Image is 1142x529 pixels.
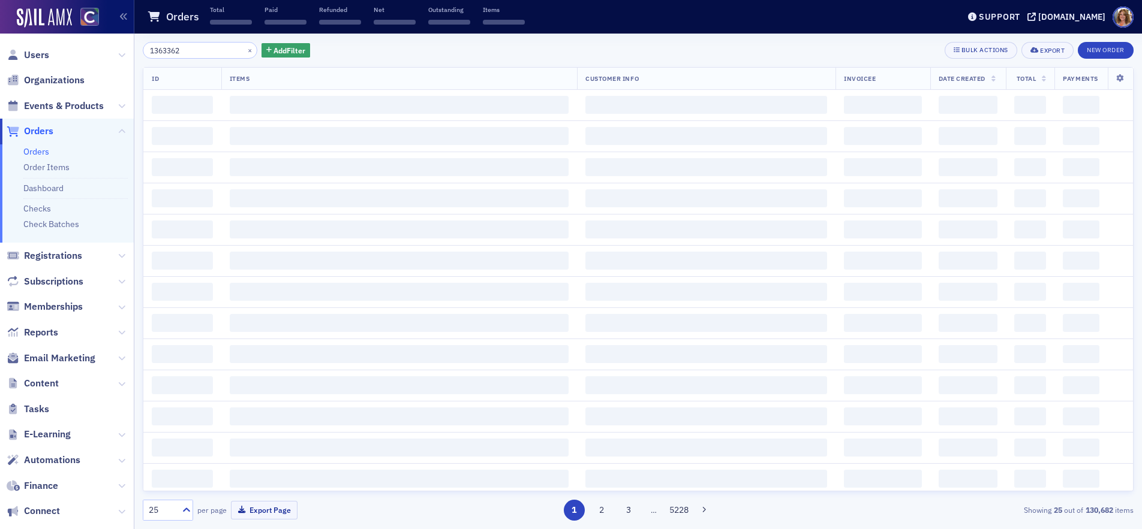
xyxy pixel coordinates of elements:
[844,283,921,301] span: ‌
[152,314,213,332] span: ‌
[152,407,213,425] span: ‌
[1014,283,1047,301] span: ‌
[585,376,827,394] span: ‌
[1014,158,1047,176] span: ‌
[844,158,921,176] span: ‌
[844,376,921,394] span: ‌
[7,504,60,518] a: Connect
[1063,376,1099,394] span: ‌
[24,125,53,138] span: Orders
[1014,407,1047,425] span: ‌
[1083,504,1115,515] strong: 130,682
[230,127,569,145] span: ‌
[230,345,569,363] span: ‌
[585,314,827,332] span: ‌
[1014,127,1047,145] span: ‌
[939,96,997,114] span: ‌
[1014,220,1047,238] span: ‌
[844,220,921,238] span: ‌
[319,5,361,14] p: Refunded
[1063,158,1099,176] span: ‌
[591,500,612,521] button: 2
[152,74,159,83] span: ID
[939,252,997,270] span: ‌
[17,8,72,28] img: SailAMX
[7,454,80,467] a: Automations
[844,439,921,457] span: ‌
[23,183,64,194] a: Dashboard
[939,127,997,145] span: ‌
[24,49,49,62] span: Users
[24,454,80,467] span: Automations
[428,5,470,14] p: Outstanding
[274,45,305,56] span: Add Filter
[24,504,60,518] span: Connect
[428,20,470,25] span: ‌
[1063,252,1099,270] span: ‌
[230,96,569,114] span: ‌
[24,352,95,365] span: Email Marketing
[24,74,85,87] span: Organizations
[1063,345,1099,363] span: ‌
[7,99,104,113] a: Events & Products
[1014,189,1047,207] span: ‌
[7,74,85,87] a: Organizations
[24,99,104,113] span: Events & Products
[7,275,83,288] a: Subscriptions
[844,127,921,145] span: ‌
[230,283,569,301] span: ‌
[152,252,213,270] span: ‌
[585,345,827,363] span: ‌
[152,345,213,363] span: ‌
[7,428,71,441] a: E-Learning
[844,96,921,114] span: ‌
[939,345,997,363] span: ‌
[939,74,985,83] span: Date Created
[7,403,49,416] a: Tasks
[1014,376,1047,394] span: ‌
[979,11,1020,22] div: Support
[1027,13,1110,21] button: [DOMAIN_NAME]
[1021,42,1074,59] button: Export
[210,20,252,25] span: ‌
[1063,470,1099,488] span: ‌
[1063,407,1099,425] span: ‌
[230,439,569,457] span: ‌
[1014,470,1047,488] span: ‌
[230,314,569,332] span: ‌
[24,300,83,313] span: Memberships
[7,326,58,339] a: Reports
[7,377,59,390] a: Content
[1063,220,1099,238] span: ‌
[7,479,58,492] a: Finance
[939,189,997,207] span: ‌
[231,501,297,519] button: Export Page
[939,283,997,301] span: ‌
[1063,96,1099,114] span: ‌
[844,407,921,425] span: ‌
[669,500,690,521] button: 5228
[1014,439,1047,457] span: ‌
[24,377,59,390] span: Content
[1063,127,1099,145] span: ‌
[23,146,49,157] a: Orders
[24,249,82,262] span: Registrations
[24,428,71,441] span: E-Learning
[645,504,662,515] span: …
[143,42,257,59] input: Search…
[1040,47,1065,54] div: Export
[939,470,997,488] span: ‌
[1014,96,1047,114] span: ‌
[152,283,213,301] span: ‌
[230,470,569,488] span: ‌
[230,252,569,270] span: ‌
[844,74,876,83] span: Invoicee
[265,5,306,14] p: Paid
[1063,189,1099,207] span: ‌
[1063,74,1098,83] span: Payments
[585,96,827,114] span: ‌
[585,158,827,176] span: ‌
[230,74,250,83] span: Items
[245,44,256,55] button: ×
